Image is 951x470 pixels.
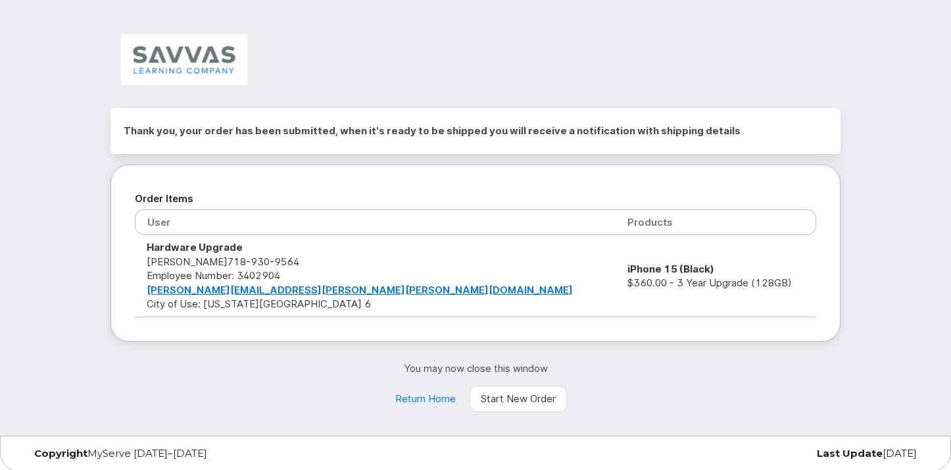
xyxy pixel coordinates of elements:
span: 930 [246,255,270,268]
th: Products [616,209,816,235]
strong: Hardware Upgrade [147,241,243,253]
div: MyServe [DATE]–[DATE] [24,448,325,459]
span: 718 [228,255,299,268]
h2: Thank you, your order has been submitted, when it's ready to be shipped you will receive a notifi... [124,121,827,141]
img: Savvas Learning Company LLC [121,34,247,86]
span: 9564 [270,255,299,268]
td: [PERSON_NAME] City of Use: [US_STATE][GEOGRAPHIC_DATA] 6 [135,235,616,317]
a: Return Home [384,386,467,412]
strong: Last Update [817,447,883,459]
p: You may now close this window [110,361,841,375]
a: [PERSON_NAME][EMAIL_ADDRESS][PERSON_NAME][PERSON_NAME][DOMAIN_NAME] [147,284,573,296]
div: [DATE] [626,448,927,459]
th: User [135,209,616,235]
h2: Order Items [135,189,816,209]
strong: Copyright [34,447,87,459]
td: $360.00 - 3 Year Upgrade (128GB) [616,235,816,317]
span: Employee Number: 3402904 [147,269,280,282]
a: Start New Order [470,386,567,412]
strong: iPhone 15 (Black) [627,263,714,275]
